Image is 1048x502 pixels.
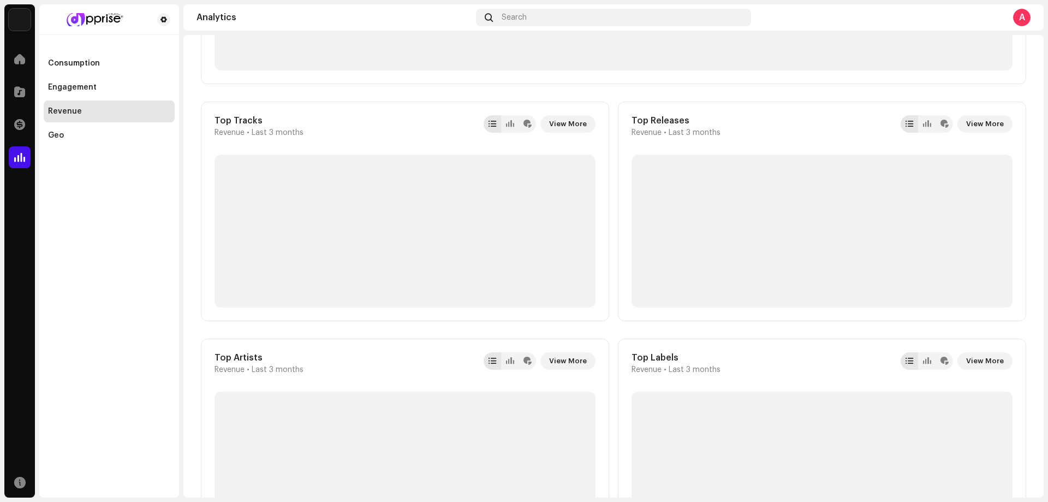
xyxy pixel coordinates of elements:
div: Top Releases [632,115,720,126]
span: Search [502,13,527,22]
span: View More [549,350,587,372]
div: Engagement [48,83,97,92]
span: • [247,365,249,374]
span: Revenue [215,128,245,137]
span: Last 3 months [252,128,303,137]
button: View More [540,115,596,133]
re-m-nav-item: Engagement [44,76,175,98]
div: A [1013,9,1031,26]
span: Revenue [215,365,245,374]
div: Top Artists [215,352,303,363]
re-m-nav-item: Revenue [44,101,175,122]
div: Geo [48,131,64,140]
span: View More [549,113,587,135]
span: • [247,128,249,137]
button: View More [957,115,1013,133]
span: Revenue [632,365,662,374]
re-m-nav-item: Geo [44,125,175,146]
re-m-nav-item: Consumption [44,52,175,74]
span: Revenue [632,128,662,137]
div: Analytics [196,13,472,22]
span: View More [966,350,1004,372]
img: 1c16f3de-5afb-4452-805d-3f3454e20b1b [9,9,31,31]
button: View More [540,352,596,370]
span: Last 3 months [669,128,720,137]
div: Consumption [48,59,100,68]
div: Top Labels [632,352,720,363]
span: View More [966,113,1004,135]
button: View More [957,352,1013,370]
span: • [664,128,666,137]
img: 9735bdd7-cfd5-46c3-b821-837d9d3475c2 [48,13,140,26]
span: Last 3 months [669,365,720,374]
div: Top Tracks [215,115,303,126]
span: • [664,365,666,374]
div: Revenue [48,107,82,116]
span: Last 3 months [252,365,303,374]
